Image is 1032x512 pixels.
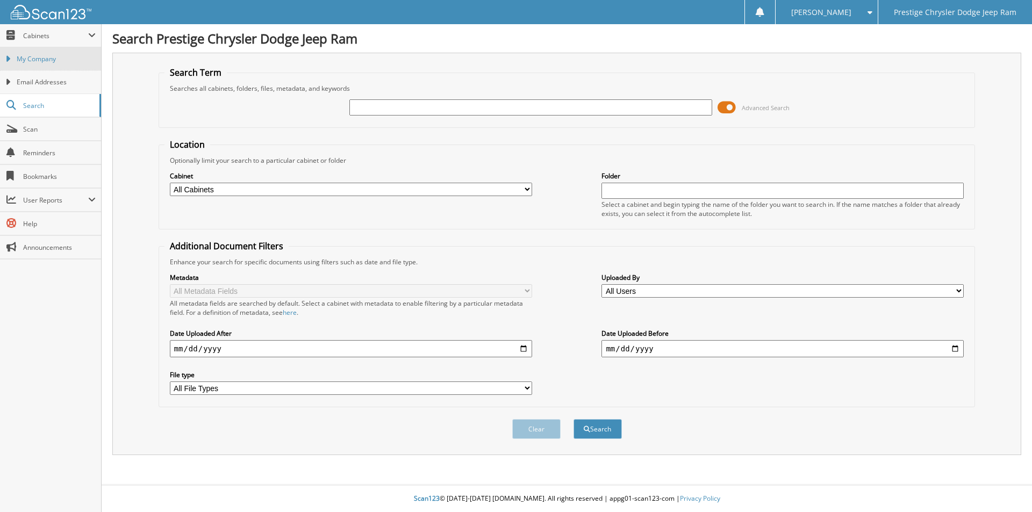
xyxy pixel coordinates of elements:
span: Prestige Chrysler Dodge Jeep Ram [894,9,1016,16]
iframe: Chat Widget [978,460,1032,512]
div: © [DATE]-[DATE] [DOMAIN_NAME]. All rights reserved | appg01-scan123-com | [102,486,1032,512]
span: Announcements [23,243,96,252]
span: My Company [17,54,96,64]
span: [PERSON_NAME] [791,9,851,16]
span: Cabinets [23,31,88,40]
legend: Search Term [164,67,227,78]
span: Advanced Search [742,104,790,112]
legend: Additional Document Filters [164,240,289,252]
span: Bookmarks [23,172,96,181]
span: Search [23,101,94,110]
label: File type [170,370,532,379]
legend: Location [164,139,210,150]
input: end [601,340,964,357]
label: Uploaded By [601,273,964,282]
label: Date Uploaded Before [601,329,964,338]
span: Scan123 [414,494,440,503]
div: Optionally limit your search to a particular cabinet or folder [164,156,970,165]
div: Select a cabinet and begin typing the name of the folder you want to search in. If the name match... [601,200,964,218]
input: start [170,340,532,357]
a: Privacy Policy [680,494,720,503]
div: Enhance your search for specific documents using filters such as date and file type. [164,257,970,266]
div: Searches all cabinets, folders, files, metadata, and keywords [164,84,970,93]
button: Search [574,419,622,439]
label: Folder [601,171,964,181]
span: Scan [23,125,96,134]
div: All metadata fields are searched by default. Select a cabinet with metadata to enable filtering b... [170,299,532,317]
button: Clear [512,419,561,439]
span: User Reports [23,196,88,205]
span: Reminders [23,148,96,157]
h1: Search Prestige Chrysler Dodge Jeep Ram [112,30,1021,47]
label: Metadata [170,273,532,282]
img: scan123-logo-white.svg [11,5,91,19]
a: here [283,308,297,317]
label: Date Uploaded After [170,329,532,338]
label: Cabinet [170,171,532,181]
span: Help [23,219,96,228]
span: Email Addresses [17,77,96,87]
